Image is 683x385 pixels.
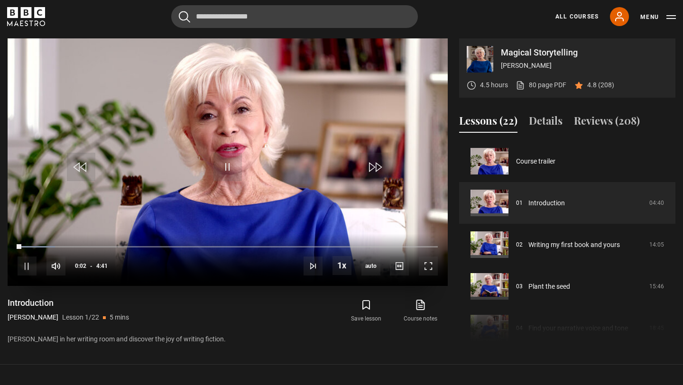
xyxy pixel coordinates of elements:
button: Submit the search query [179,11,190,23]
div: Progress Bar [18,246,438,248]
svg: BBC Maestro [7,7,45,26]
p: Lesson 1/22 [62,312,99,322]
button: Fullscreen [419,257,438,275]
a: 80 page PDF [516,80,566,90]
div: Current quality: 720p [361,257,380,275]
span: - [90,263,92,269]
span: 4:41 [96,257,108,275]
p: 4.8 (208) [587,80,614,90]
span: auto [361,257,380,275]
p: [PERSON_NAME] [8,312,58,322]
p: 4.5 hours [480,80,508,90]
a: Introduction [528,198,565,208]
button: Toggle navigation [640,12,676,22]
button: Next Lesson [304,257,323,275]
button: Playback Rate [332,256,351,275]
p: Magical Storytelling [501,48,668,57]
a: Course notes [394,297,448,325]
button: Lessons (22) [459,113,517,133]
p: [PERSON_NAME] in her writing room and discover the joy of writing fiction. [8,334,448,344]
a: All Courses [555,12,599,21]
a: Writing my first book and yours [528,240,620,250]
button: Mute [46,257,65,275]
input: Search [171,5,418,28]
h1: Introduction [8,297,129,309]
span: 0:02 [75,257,86,275]
video-js: Video Player [8,38,448,286]
button: Captions [390,257,409,275]
button: Reviews (208) [574,113,640,133]
button: Save lesson [339,297,393,325]
a: Plant the seed [528,282,570,292]
button: Pause [18,257,37,275]
p: 5 mins [110,312,129,322]
p: [PERSON_NAME] [501,61,668,71]
button: Details [529,113,563,133]
a: Course trailer [516,156,555,166]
